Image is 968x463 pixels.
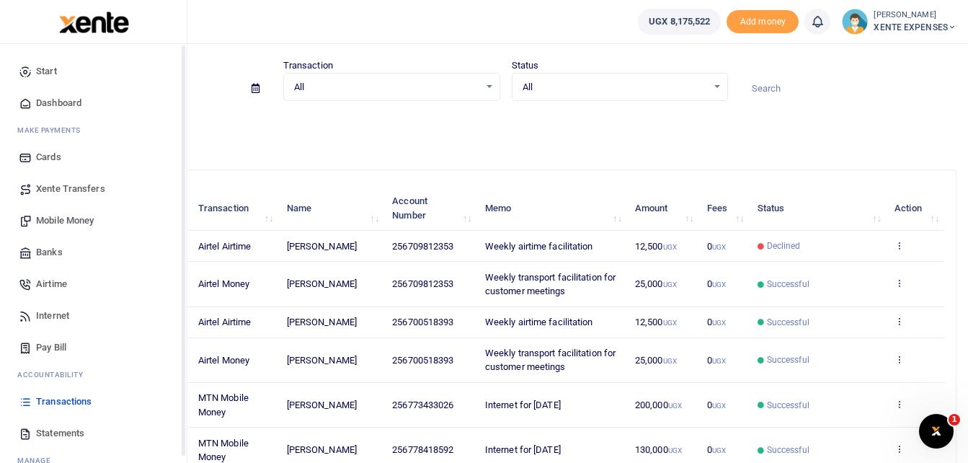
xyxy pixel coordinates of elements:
[749,186,886,231] th: Status: activate to sort column ascending
[12,332,175,363] a: Pay Bill
[287,444,357,455] span: [PERSON_NAME]
[485,317,593,327] span: Weekly airtime facilitation
[477,186,627,231] th: Memo: activate to sort column ascending
[198,278,249,289] span: Airtel Money
[712,243,726,251] small: UGX
[12,237,175,268] a: Banks
[198,392,249,418] span: MTN Mobile Money
[287,355,357,366] span: [PERSON_NAME]
[712,402,726,410] small: UGX
[287,400,357,410] span: [PERSON_NAME]
[36,309,69,323] span: Internet
[767,239,801,252] span: Declined
[842,9,868,35] img: profile-user
[294,80,479,94] span: All
[36,277,67,291] span: Airtime
[635,444,682,455] span: 130,000
[36,426,84,441] span: Statements
[707,444,726,455] span: 0
[392,444,453,455] span: 256778418592
[635,278,677,289] span: 25,000
[55,118,956,133] p: Download
[12,268,175,300] a: Airtime
[392,355,453,366] span: 256700518393
[727,15,799,26] a: Add money
[58,16,129,27] a: logo-small logo-large logo-large
[12,119,175,141] li: M
[36,213,94,228] span: Mobile Money
[740,76,956,101] input: Search
[485,348,616,373] span: Weekly transport facilitation for customer meetings
[287,278,357,289] span: [PERSON_NAME]
[635,400,682,410] span: 200,000
[25,125,81,136] span: ake Payments
[712,446,726,454] small: UGX
[198,317,251,327] span: Airtel Airtime
[36,64,57,79] span: Start
[12,386,175,418] a: Transactions
[36,340,66,355] span: Pay Bill
[392,400,453,410] span: 256773433026
[485,241,593,252] span: Weekly airtime facilitation
[198,241,251,252] span: Airtel Airtime
[12,173,175,205] a: Xente Transfers
[12,141,175,173] a: Cards
[712,357,726,365] small: UGX
[727,10,799,34] li: Toup your wallet
[635,355,677,366] span: 25,000
[485,272,616,297] span: Weekly transport facilitation for customer meetings
[278,186,384,231] th: Name: activate to sort column ascending
[767,316,809,329] span: Successful
[707,278,726,289] span: 0
[36,182,105,196] span: Xente Transfers
[59,12,129,33] img: logo-large
[635,317,677,327] span: 12,500
[523,80,708,94] span: All
[198,438,249,463] span: MTN Mobile Money
[392,317,453,327] span: 256700518393
[12,205,175,237] a: Mobile Money
[767,278,809,291] span: Successful
[727,10,799,34] span: Add money
[36,394,92,409] span: Transactions
[707,400,726,410] span: 0
[949,414,960,425] span: 1
[663,319,677,327] small: UGX
[632,9,727,35] li: Wallet ballance
[712,319,726,327] small: UGX
[842,9,956,35] a: profile-user [PERSON_NAME] XENTE EXPENSES
[707,317,726,327] span: 0
[668,402,682,410] small: UGX
[887,186,944,231] th: Action: activate to sort column ascending
[485,444,561,455] span: Internet for [DATE]
[287,317,357,327] span: [PERSON_NAME]
[627,186,699,231] th: Amount: activate to sort column ascending
[649,14,710,29] span: UGX 8,175,522
[919,414,954,449] iframe: Intercom live chat
[707,355,726,366] span: 0
[767,353,809,366] span: Successful
[28,369,83,380] span: countability
[663,243,677,251] small: UGX
[668,446,682,454] small: UGX
[198,355,249,366] span: Airtel Money
[635,241,677,252] span: 12,500
[767,399,809,412] span: Successful
[392,241,453,252] span: 256709812353
[663,281,677,288] small: UGX
[287,241,357,252] span: [PERSON_NAME]
[663,357,677,365] small: UGX
[12,300,175,332] a: Internet
[512,58,539,73] label: Status
[12,87,175,119] a: Dashboard
[36,150,61,164] span: Cards
[699,186,750,231] th: Fees: activate to sort column ascending
[12,56,175,87] a: Start
[707,241,726,252] span: 0
[283,58,333,73] label: Transaction
[874,9,956,22] small: [PERSON_NAME]
[384,186,477,231] th: Account Number: activate to sort column ascending
[392,278,453,289] span: 256709812353
[767,444,809,457] span: Successful
[638,9,721,35] a: UGX 8,175,522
